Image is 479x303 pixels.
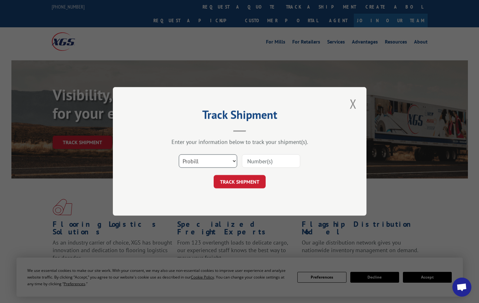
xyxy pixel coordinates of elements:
button: Close modal [348,95,359,112]
a: Open chat [452,278,471,297]
button: TRACK SHIPMENT [214,175,266,189]
input: Number(s) [242,155,300,168]
div: Enter your information below to track your shipment(s). [145,138,335,146]
h2: Track Shipment [145,110,335,122]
